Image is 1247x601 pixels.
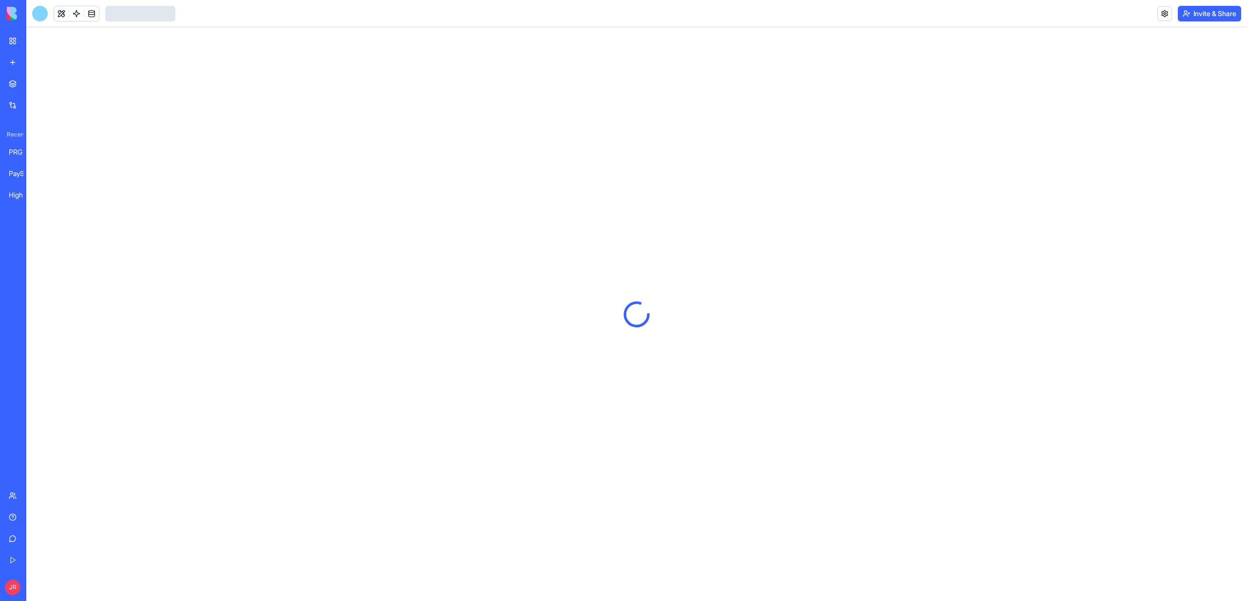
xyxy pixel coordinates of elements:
a: PRG Educational Substitute Management [3,142,42,162]
img: logo [7,7,67,20]
span: JR [5,580,20,595]
button: Invite & Share [1178,6,1241,21]
div: PRG Educational Substitute Management [9,147,36,157]
span: Recent [3,131,23,138]
div: HighLevel Contact Extractor [9,190,36,200]
a: PayScore [3,164,42,183]
div: PayScore [9,169,36,178]
a: HighLevel Contact Extractor [3,185,42,205]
